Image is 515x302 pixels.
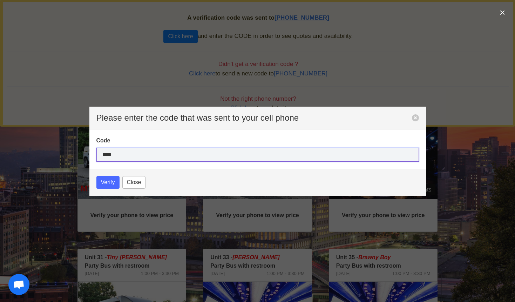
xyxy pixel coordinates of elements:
button: Close [122,176,146,189]
span: Close [127,178,141,187]
label: Code [96,136,419,145]
button: Verify [96,176,120,189]
div: Open chat [8,274,29,295]
p: Please enter the code that was sent to your cell phone [96,114,412,122]
span: Verify [101,178,115,187]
